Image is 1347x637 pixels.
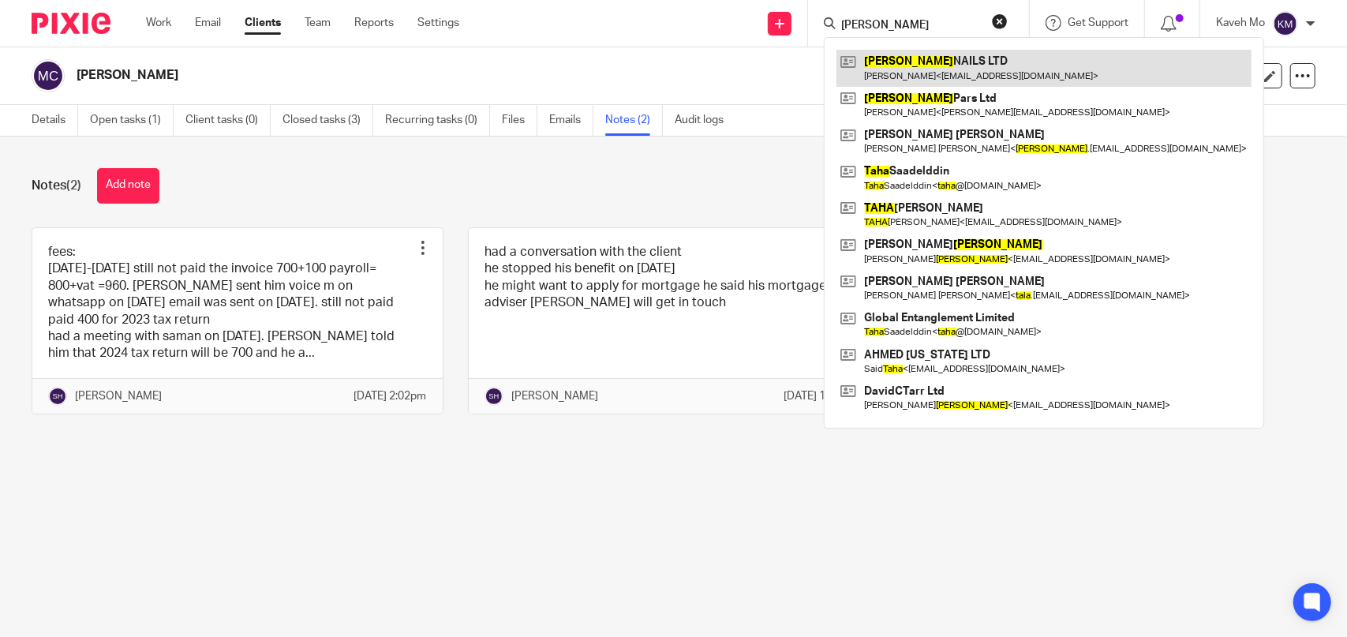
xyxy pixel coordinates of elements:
img: svg%3E [1273,11,1298,36]
button: Clear [992,13,1008,29]
a: Team [305,15,331,31]
p: [PERSON_NAME] [75,388,162,404]
a: Details [32,105,78,136]
a: Email [195,15,221,31]
h2: [PERSON_NAME] [77,67,896,84]
a: Work [146,15,171,31]
img: svg%3E [32,59,65,92]
button: Add note [97,168,159,204]
img: Pixie [32,13,110,34]
a: Client tasks (0) [185,105,271,136]
a: Open tasks (1) [90,105,174,136]
span: Get Support [1068,17,1128,28]
a: Closed tasks (3) [282,105,373,136]
a: Files [502,105,537,136]
p: Kaveh Mo [1216,15,1265,31]
a: Settings [417,15,459,31]
a: Recurring tasks (0) [385,105,490,136]
a: Emails [549,105,593,136]
p: [DATE] 12:16pm [784,388,862,404]
a: Notes (2) [605,105,663,136]
p: [DATE] 2:02pm [354,388,427,404]
p: [PERSON_NAME] [511,388,598,404]
img: svg%3E [485,387,503,406]
a: Audit logs [675,105,735,136]
a: Clients [245,15,281,31]
a: Reports [354,15,394,31]
span: (2) [66,179,81,192]
img: svg%3E [48,387,67,406]
input: Search [840,19,982,33]
h1: Notes [32,178,81,194]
